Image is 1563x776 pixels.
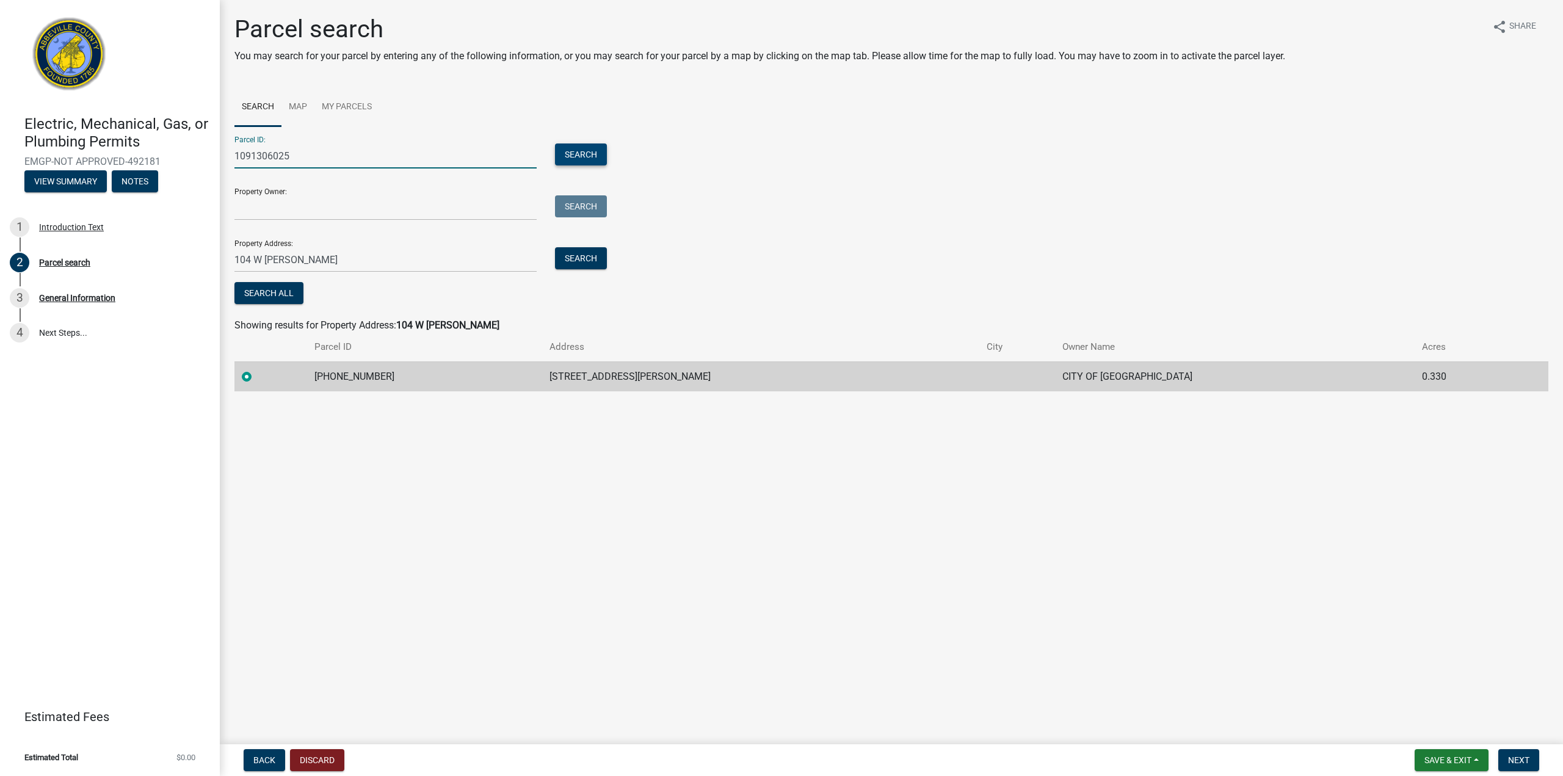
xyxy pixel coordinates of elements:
button: shareShare [1482,15,1546,38]
i: share [1492,20,1507,34]
a: Search [234,88,281,127]
div: 2 [10,253,29,272]
div: 3 [10,288,29,308]
div: 4 [10,323,29,343]
button: Search All [234,282,303,304]
span: Back [253,755,275,765]
button: Search [555,143,607,165]
div: 1 [10,217,29,237]
span: Share [1509,20,1536,34]
span: Next [1508,755,1529,765]
div: Parcel search [39,258,90,267]
div: Introduction Text [39,223,104,231]
p: You may search for your parcel by entering any of the following information, or you may search fo... [234,49,1285,63]
button: View Summary [24,170,107,192]
h4: Electric, Mechanical, Gas, or Plumbing Permits [24,115,210,151]
td: [STREET_ADDRESS][PERSON_NAME] [542,361,979,391]
button: Notes [112,170,158,192]
td: [PHONE_NUMBER] [307,361,542,391]
th: Acres [1415,333,1512,361]
th: Address [542,333,979,361]
h1: Parcel search [234,15,1285,44]
span: Save & Exit [1424,755,1471,765]
a: Map [281,88,314,127]
td: 0.330 [1415,361,1512,391]
button: Search [555,247,607,269]
button: Back [244,749,285,771]
wm-modal-confirm: Summary [24,177,107,187]
strong: 104 W [PERSON_NAME] [396,319,499,331]
a: My Parcels [314,88,379,127]
div: Showing results for Property Address: [234,318,1548,333]
img: Abbeville County, South Carolina [24,13,114,103]
th: Owner Name [1055,333,1415,361]
div: General Information [39,294,115,302]
button: Search [555,195,607,217]
span: $0.00 [176,753,195,761]
th: City [979,333,1055,361]
button: Save & Exit [1415,749,1489,771]
wm-modal-confirm: Notes [112,177,158,187]
td: CITY OF [GEOGRAPHIC_DATA] [1055,361,1415,391]
a: Estimated Fees [10,705,200,729]
button: Next [1498,749,1539,771]
span: Estimated Total [24,753,78,761]
th: Parcel ID [307,333,542,361]
span: EMGP-NOT APPROVED-492181 [24,156,195,167]
button: Discard [290,749,344,771]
